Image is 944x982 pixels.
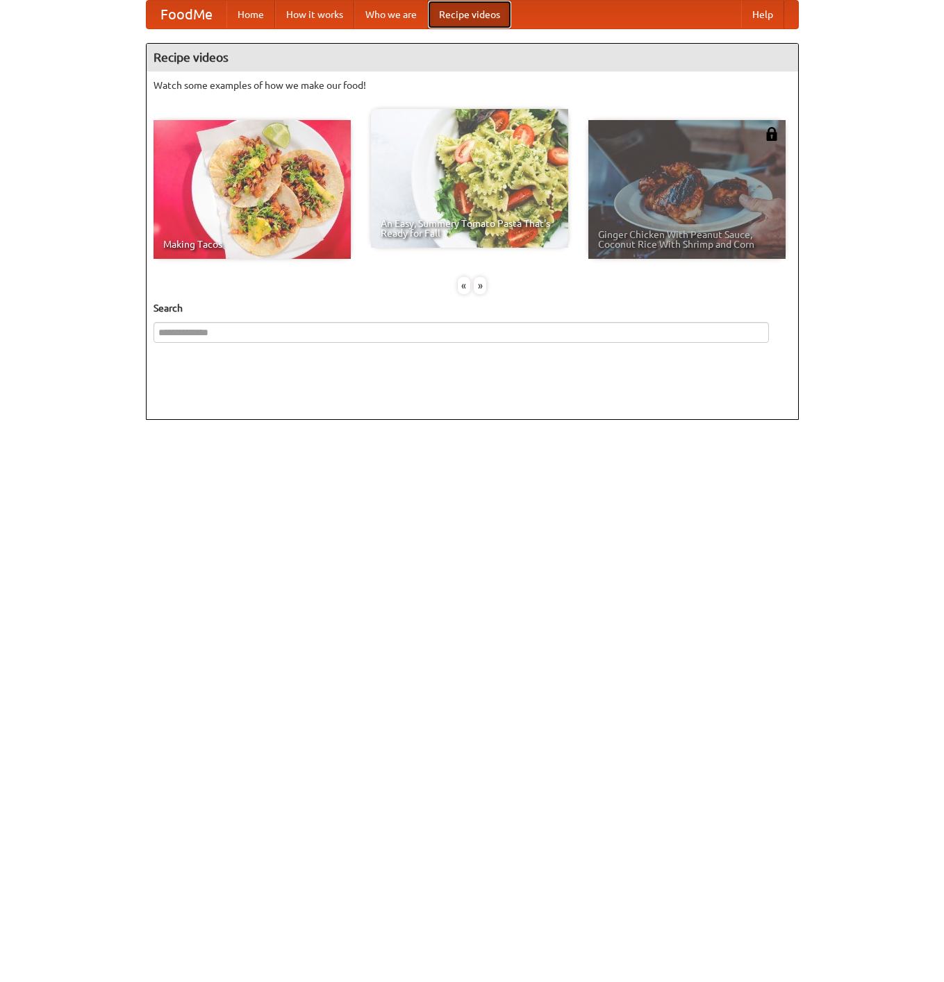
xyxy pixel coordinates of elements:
span: Making Tacos [163,239,341,249]
p: Watch some examples of how we make our food! [154,78,791,92]
a: Who we are [354,1,428,28]
img: 483408.png [765,127,779,141]
h4: Recipe videos [147,44,798,71]
a: Help [741,1,784,28]
div: » [474,277,486,294]
a: How it works [275,1,354,28]
a: Recipe videos [428,1,511,28]
h5: Search [154,301,791,315]
span: An Easy, Summery Tomato Pasta That's Ready for Fall [381,219,558,238]
div: « [458,277,470,294]
a: Home [226,1,275,28]
a: FoodMe [147,1,226,28]
a: Making Tacos [154,120,351,259]
a: An Easy, Summery Tomato Pasta That's Ready for Fall [371,109,568,248]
